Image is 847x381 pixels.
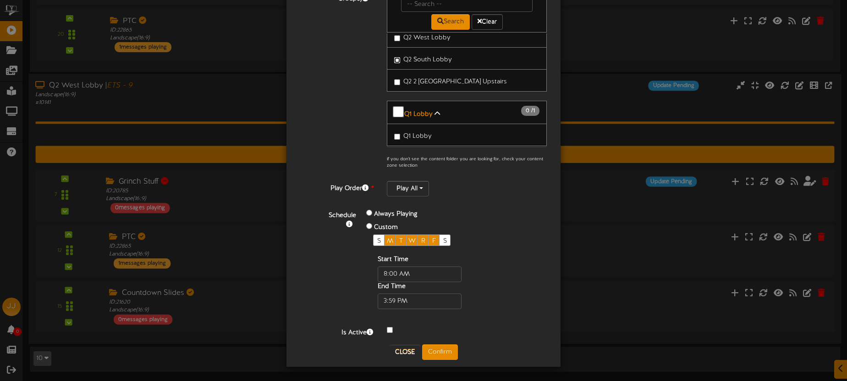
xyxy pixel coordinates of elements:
[390,345,420,359] button: Close
[403,133,432,140] span: Q1 Lobby
[404,111,433,118] b: Q1 Lobby
[526,108,531,114] span: 0
[421,238,425,245] span: R
[394,79,400,85] input: Q2 2 [GEOGRAPHIC_DATA] Upstairs
[403,78,507,85] span: Q2 2 [GEOGRAPHIC_DATA] Upstairs
[293,181,380,193] label: Play Order
[387,101,547,124] button: Q1 Lobby 0 /1
[374,223,398,232] label: Custom
[329,212,356,219] b: Schedule
[394,134,400,140] input: Q1 Lobby
[403,34,451,41] span: Q2 West Lobby
[399,238,403,245] span: T
[378,282,406,291] label: End Time
[443,238,447,245] span: S
[432,238,436,245] span: F
[378,255,408,264] label: Start Time
[387,238,393,245] span: M
[408,238,416,245] span: W
[521,106,539,116] span: / 1
[394,35,400,41] input: Q2 West Lobby
[387,181,429,196] button: Play All
[374,210,418,219] label: Always Playing
[403,56,452,63] span: Q2 South Lobby
[293,325,380,337] label: Is Active
[422,344,458,360] button: Confirm
[431,14,470,30] button: Search
[394,57,400,63] input: Q2 South Lobby
[377,238,381,245] span: S
[472,14,503,30] button: Clear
